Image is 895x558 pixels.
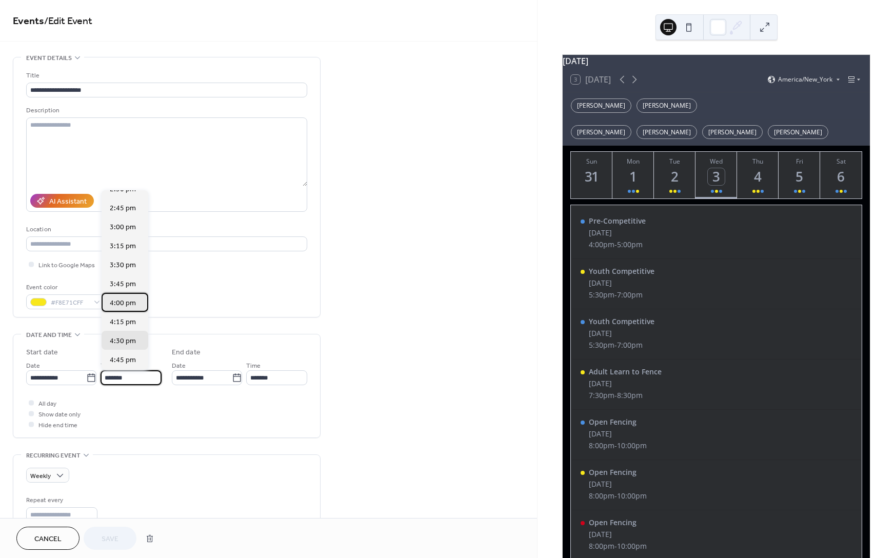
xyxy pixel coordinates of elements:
div: Pre-Competitive [589,216,646,226]
span: 7:00pm [617,340,643,350]
span: 7:00pm [617,290,643,300]
a: Events [13,11,44,31]
span: 3:45 pm [110,278,136,289]
div: Thu [740,157,775,166]
div: [PERSON_NAME] [571,98,631,113]
span: Date [26,361,40,371]
div: Sun [574,157,609,166]
div: [DATE] [589,378,662,388]
button: Thu4 [737,152,779,198]
span: America/New_York [778,76,832,83]
div: Fri [782,157,817,166]
span: Time [101,361,115,371]
div: Start date [26,347,58,358]
div: 1 [625,168,642,185]
div: Location [26,224,305,235]
span: 10:00pm [617,441,647,450]
span: 5:00pm [617,240,643,249]
span: #F8E71CFF [51,297,89,308]
span: Link to Google Maps [38,260,95,271]
span: - [614,240,617,249]
span: 2:45 pm [110,203,136,213]
div: Youth Competitive [589,266,654,276]
div: [DATE] [589,278,654,288]
button: AI Assistant [30,194,94,208]
div: Sat [823,157,859,166]
span: - [614,541,617,551]
div: Open Fencing [589,417,647,427]
div: [DATE] [589,479,647,489]
span: 4:45 pm [110,354,136,365]
div: [DATE] [589,429,647,439]
div: 3 [708,168,725,185]
span: - [614,491,617,501]
div: [DATE] [563,55,870,67]
button: Cancel [16,527,79,550]
span: 3:15 pm [110,241,136,251]
span: 4:00pm [589,240,614,249]
div: Open Fencing [589,467,647,477]
div: Wed [699,157,734,166]
div: Title [26,70,305,81]
span: 4:00 pm [110,297,136,308]
div: 5 [791,168,808,185]
div: [PERSON_NAME] [768,125,828,139]
span: 5:30pm [589,340,614,350]
span: - [614,340,617,350]
div: Open Fencing [589,517,647,527]
button: Fri5 [779,152,820,198]
button: Tue2 [654,152,695,198]
div: Event color [26,282,103,293]
span: Show date only [38,409,81,420]
span: Date [172,361,186,371]
div: 4 [749,168,766,185]
span: 7:30pm [589,390,614,400]
div: Repeat every [26,495,95,506]
span: 8:00pm [589,491,614,501]
div: 2 [666,168,683,185]
span: Recurring event [26,450,81,461]
div: [PERSON_NAME] [637,125,697,139]
span: - [614,441,617,450]
div: Youth Competitive [589,316,654,326]
div: [DATE] [589,228,646,237]
span: 8:30pm [617,390,643,400]
span: 8:00pm [589,441,614,450]
span: 5:30pm [589,290,614,300]
div: [DATE] [589,529,647,539]
div: Mon [615,157,651,166]
span: Cancel [34,534,62,545]
span: 3:30 pm [110,260,136,270]
span: Event details [26,53,72,64]
div: [DATE] [589,328,654,338]
div: Tue [657,157,692,166]
div: 6 [832,168,849,185]
span: 10:00pm [617,491,647,501]
span: Hide end time [38,420,77,431]
span: 4:15 pm [110,316,136,327]
div: [PERSON_NAME] [702,125,763,139]
div: End date [172,347,201,358]
button: Wed3 [695,152,737,198]
div: [PERSON_NAME] [571,125,631,139]
span: 3:00 pm [110,222,136,232]
span: Weekly [30,470,51,482]
span: 4:30 pm [110,335,136,346]
button: Sun31 [571,152,612,198]
span: All day [38,398,56,409]
div: 31 [583,168,600,185]
span: / Edit Event [44,11,92,31]
span: 10:00pm [617,541,647,551]
span: Time [246,361,261,371]
div: AI Assistant [49,196,87,207]
span: Date and time [26,330,72,341]
div: Description [26,105,305,116]
span: - [614,390,617,400]
div: Adult Learn to Fence [589,367,662,376]
div: [PERSON_NAME] [637,98,697,113]
span: 8:00pm [589,541,614,551]
button: Mon1 [612,152,654,198]
span: - [614,290,617,300]
button: Sat6 [820,152,862,198]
